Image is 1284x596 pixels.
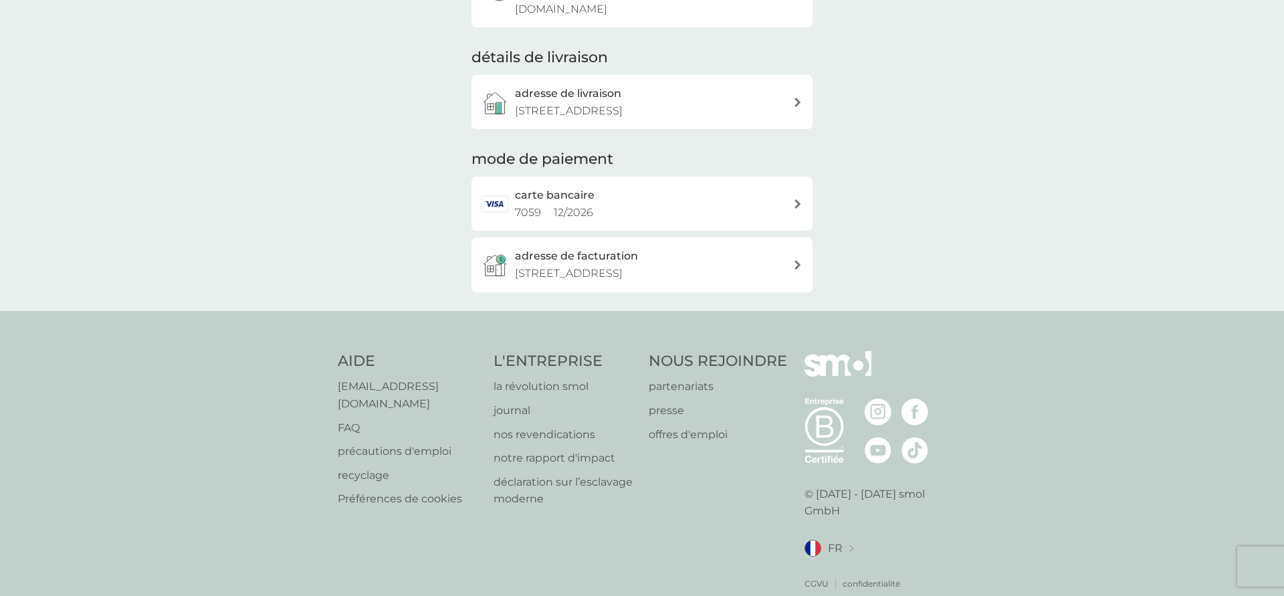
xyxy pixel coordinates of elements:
h4: L'ENTREPRISE [494,351,636,372]
h4: NOUS REJOINDRE [649,351,787,372]
a: la révolution smol [494,378,636,395]
img: changer de pays [849,545,853,553]
p: [STREET_ADDRESS] [515,102,623,120]
a: partenariats [649,378,787,395]
span: FR [828,540,843,557]
a: offres d'emploi [649,426,787,443]
a: [EMAIL_ADDRESS][DOMAIN_NAME] [338,378,480,412]
img: visitez la page TikTok de smol [901,437,928,464]
h3: adresse de livraison [515,85,621,102]
p: © [DATE] - [DATE] smol GmbH [805,486,947,520]
a: Préférences de cookies [338,490,480,508]
a: FAQ [338,419,480,437]
a: précautions d'emploi [338,443,480,460]
p: [STREET_ADDRESS] [515,265,623,282]
a: adresse de livraison[STREET_ADDRESS] [471,75,813,129]
img: smol [805,351,871,397]
h2: mode de paiement [471,149,613,170]
a: nos revendications [494,426,636,443]
button: adresse de facturation[STREET_ADDRESS] [471,237,813,292]
img: visitez la page Facebook de smol [901,399,928,425]
h3: adresse de facturation [515,247,638,265]
h2: détails de livraison [471,47,608,68]
a: confidentialité [843,577,900,590]
span: 12 / 2026 [554,206,593,219]
img: visitez la page Instagram de smol [865,399,891,425]
h2: carte bancaire [515,187,595,204]
img: visitez la page Youtube de smol [865,437,891,464]
a: presse [649,402,787,419]
span: 7059 [515,206,541,219]
a: carte bancaire7059 12/2026 [471,177,813,231]
a: déclaration sur l’esclavage moderne [494,474,636,508]
a: recyclage [338,467,480,484]
a: notre rapport d'impact [494,450,636,467]
a: journal [494,402,636,419]
h4: AIDE [338,351,480,372]
a: CGVU [805,577,829,590]
img: FR drapeau [805,540,821,557]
